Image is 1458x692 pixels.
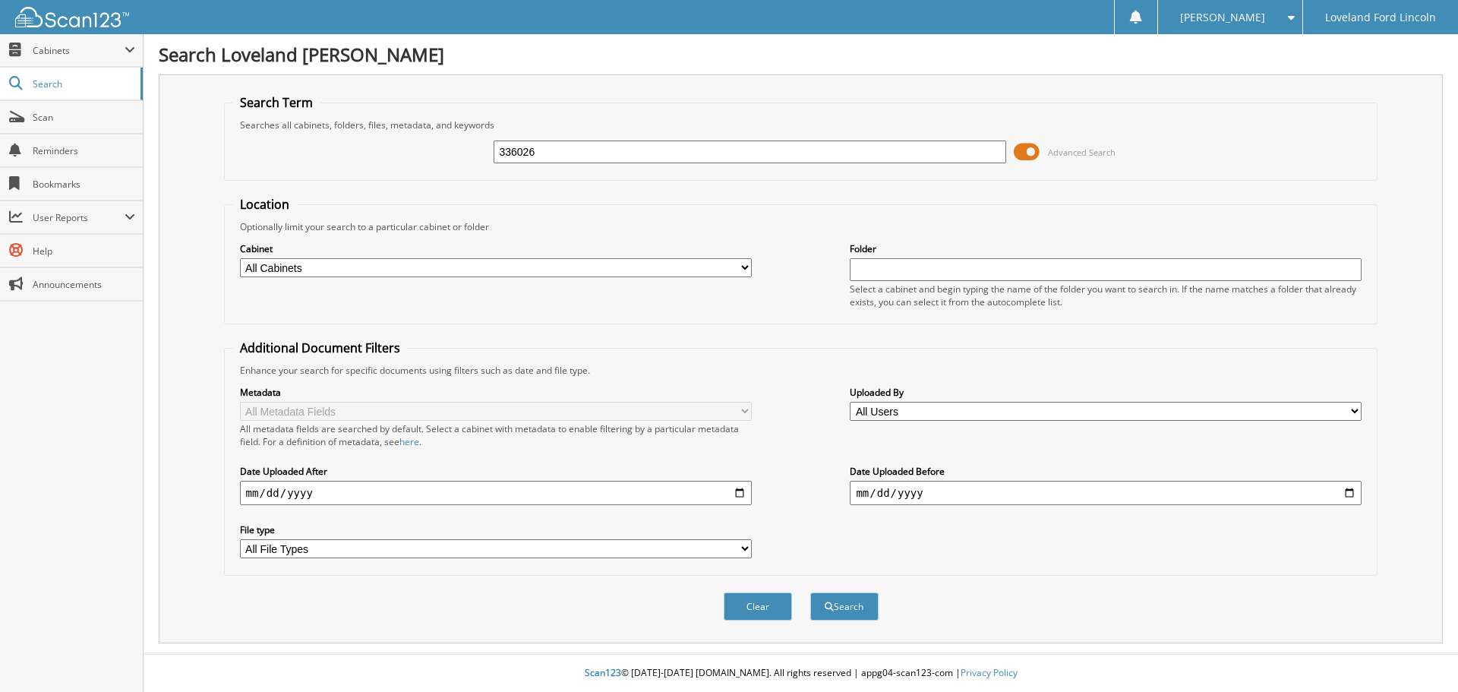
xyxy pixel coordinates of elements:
[850,386,1362,399] label: Uploaded By
[724,592,792,621] button: Clear
[240,465,752,478] label: Date Uploaded After
[850,242,1362,255] label: Folder
[810,592,879,621] button: Search
[1382,619,1458,692] iframe: Chat Widget
[33,211,125,224] span: User Reports
[232,118,1370,131] div: Searches all cabinets, folders, files, metadata, and keywords
[240,386,752,399] label: Metadata
[232,340,408,356] legend: Additional Document Filters
[399,435,419,448] a: here
[33,178,135,191] span: Bookmarks
[1325,13,1436,22] span: Loveland Ford Lincoln
[961,666,1018,679] a: Privacy Policy
[232,196,297,213] legend: Location
[232,220,1370,233] div: Optionally limit your search to a particular cabinet or folder
[240,523,752,536] label: File type
[850,283,1362,308] div: Select a cabinet and begin typing the name of the folder you want to search in. If the name match...
[1180,13,1265,22] span: [PERSON_NAME]
[144,655,1458,692] div: © [DATE]-[DATE] [DOMAIN_NAME]. All rights reserved | appg04-scan123-com |
[33,278,135,291] span: Announcements
[33,245,135,258] span: Help
[33,77,133,90] span: Search
[240,481,752,505] input: start
[240,422,752,448] div: All metadata fields are searched by default. Select a cabinet with metadata to enable filtering b...
[850,465,1362,478] label: Date Uploaded Before
[585,666,621,679] span: Scan123
[1048,147,1116,158] span: Advanced Search
[15,7,129,27] img: scan123-logo-white.svg
[33,111,135,124] span: Scan
[232,364,1370,377] div: Enhance your search for specific documents using filters such as date and file type.
[33,144,135,157] span: Reminders
[850,481,1362,505] input: end
[159,42,1443,67] h1: Search Loveland [PERSON_NAME]
[33,44,125,57] span: Cabinets
[232,94,320,111] legend: Search Term
[240,242,752,255] label: Cabinet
